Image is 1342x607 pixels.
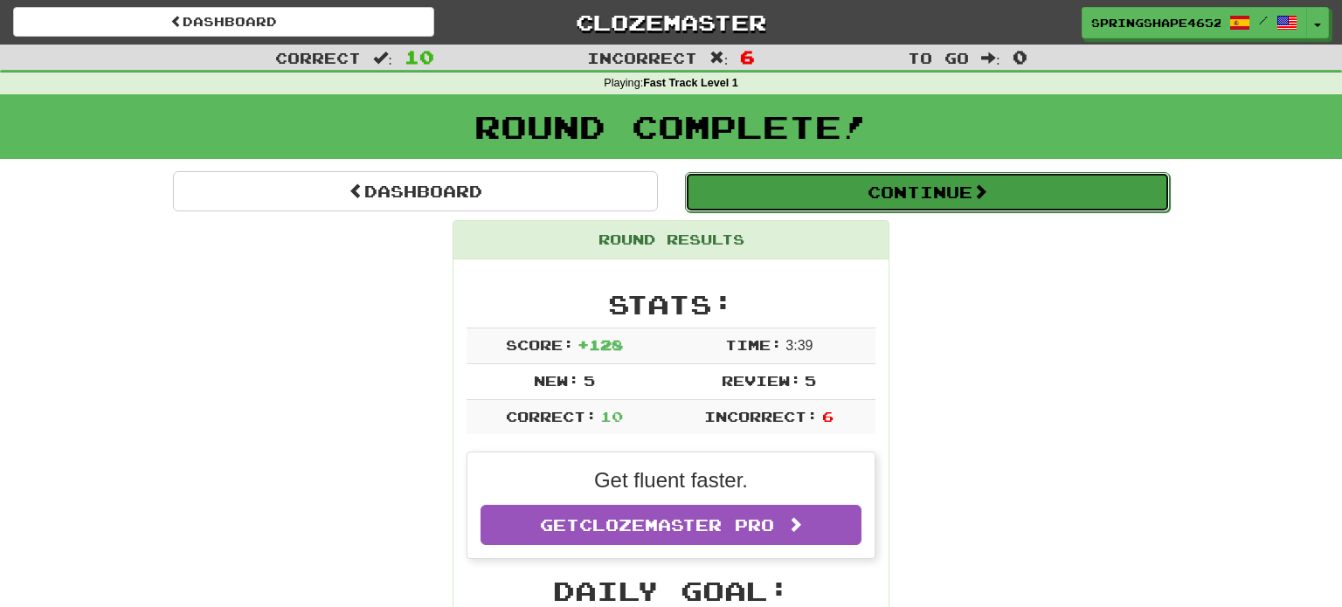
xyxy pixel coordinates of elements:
strong: Fast Track Level 1 [643,77,738,89]
span: : [373,51,392,66]
span: 5 [584,372,595,389]
span: Review: [722,372,801,389]
span: To go [908,49,969,66]
span: 6 [822,408,834,424]
div: Round Results [453,221,889,259]
span: 10 [405,46,434,67]
span: + 128 [578,336,623,353]
a: Dashboard [173,171,658,211]
a: Clozemaster [460,7,882,38]
h2: Stats: [467,290,875,319]
span: 3 : 39 [785,338,813,353]
span: Correct [275,49,361,66]
span: Correct: [506,408,597,424]
span: : [981,51,1000,66]
span: SpringShape4652 [1091,15,1221,31]
a: SpringShape4652 / [1082,7,1307,38]
span: Clozemaster Pro [579,515,774,535]
span: 0 [1013,46,1027,67]
h2: Daily Goal: [467,576,875,605]
span: Score: [506,336,574,353]
span: Time: [725,336,782,353]
span: Incorrect: [704,408,818,424]
span: 6 [740,46,755,67]
p: Get fluent faster. [481,466,861,495]
span: 5 [805,372,816,389]
a: Dashboard [13,7,434,37]
span: / [1259,14,1268,26]
span: 10 [600,408,623,424]
span: New: [534,372,579,389]
a: GetClozemaster Pro [481,505,861,545]
span: Incorrect [587,49,697,66]
span: : [709,51,729,66]
button: Continue [685,172,1170,212]
h1: Round Complete! [6,109,1336,144]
